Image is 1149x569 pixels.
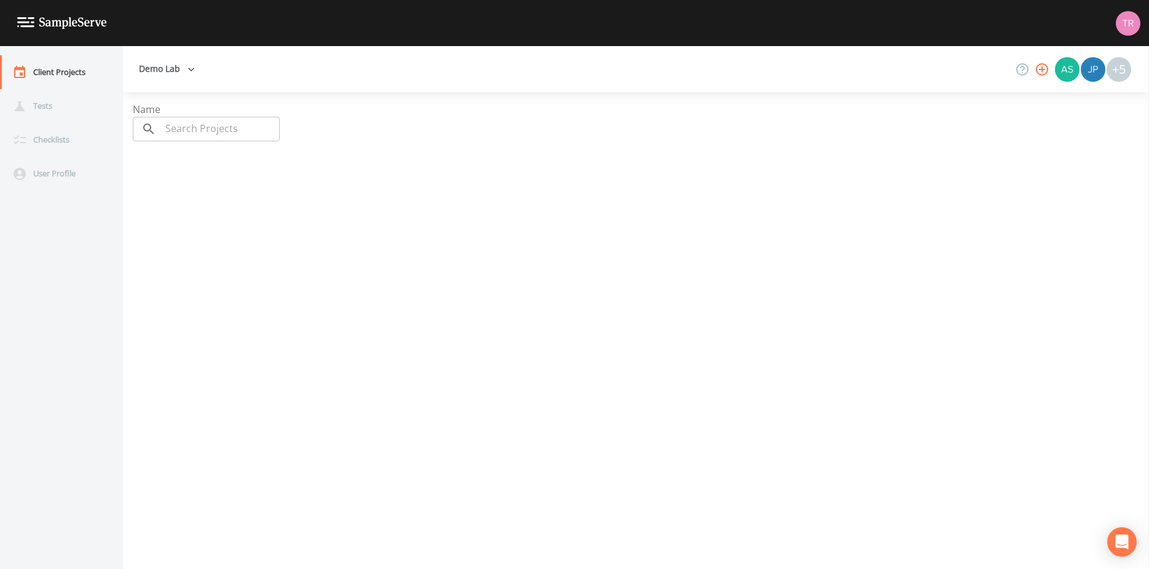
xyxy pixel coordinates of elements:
[1055,57,1080,82] img: 8dbde18950521cadd8253ffd14ed111f
[1054,57,1080,82] div: Asher Demo
[17,17,107,29] img: logo
[134,58,200,80] button: Demo Lab
[133,103,160,116] span: Name
[1107,57,1131,82] div: +5
[1116,11,1140,36] img: 939099765a07141c2f55256aeaad4ea5
[1107,527,1137,557] div: Open Intercom Messenger
[1080,57,1106,82] div: Joshua gere Paul
[161,117,280,141] input: Search Projects
[1081,57,1105,82] img: 41241ef155101aa6d92a04480b0d0000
